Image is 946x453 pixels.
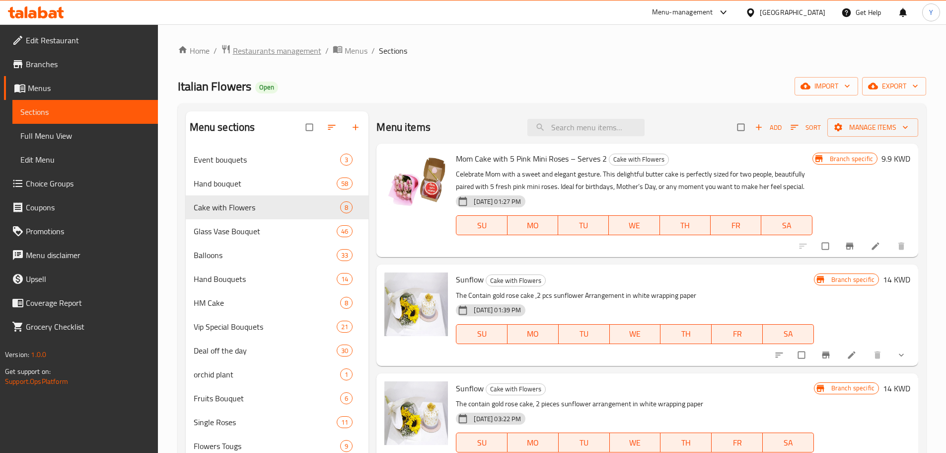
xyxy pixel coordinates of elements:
span: Restaurants management [233,45,321,57]
span: Open [255,83,278,91]
p: The Contain gold rose cake ,2 pcs sunflower Arrangement in white wrapping paper [456,289,813,302]
div: items [337,321,353,333]
div: items [340,154,353,166]
a: Home [178,45,210,57]
span: TU [562,218,605,233]
button: FR [712,433,763,453]
span: SU [460,327,504,341]
span: Add [755,122,782,133]
span: SU [460,436,504,450]
a: Edit menu item [871,241,882,251]
span: Get support on: [5,365,51,378]
span: Choice Groups [26,178,150,189]
div: Single Roses11 [186,410,369,434]
span: 8 [341,298,352,308]
div: Event bouquets3 [186,148,369,172]
div: items [337,416,353,428]
button: Manage items [827,118,918,137]
div: items [337,178,353,189]
span: Y [929,7,933,18]
span: Version: [5,348,29,361]
a: Sections [12,100,158,124]
span: 9 [341,442,352,451]
span: Branch specific [827,275,878,284]
button: MO [508,324,559,344]
div: Cake with Flowers [486,274,546,286]
button: SA [763,324,814,344]
span: WE [613,218,655,233]
span: Select section [731,118,752,137]
button: SU [456,215,507,235]
a: Support.OpsPlatform [5,375,68,388]
div: Balloons33 [186,243,369,267]
button: Branch-specific-item [839,235,863,257]
h6: 9.9 KWD [881,152,910,166]
button: Add section [345,116,368,138]
button: export [862,77,926,95]
button: delete [890,235,914,257]
span: Sunflow [456,381,484,396]
div: items [340,297,353,309]
div: items [337,345,353,357]
div: Deal off the day30 [186,339,369,362]
button: WE [610,324,661,344]
a: Coverage Report [4,291,158,315]
span: Flowers Tougs [194,440,341,452]
p: Celebrate Mom with a sweet and elegant gesture. This delightful butter cake is perfectly sized fo... [456,168,812,193]
div: items [337,225,353,237]
span: Menu disclaimer [26,249,150,261]
h2: Menu sections [190,120,255,135]
button: Add [752,120,784,135]
button: MO [508,433,559,453]
button: SA [763,433,814,453]
a: Branches [4,52,158,76]
button: FR [711,215,761,235]
svg: Show Choices [896,350,906,360]
span: 14 [337,274,352,284]
button: TU [558,215,609,235]
div: Menu-management [652,6,713,18]
div: items [340,392,353,404]
span: Edit Restaurant [26,34,150,46]
div: items [337,273,353,285]
span: Select to update [792,346,813,364]
span: Sections [20,106,150,118]
div: Glass Vase Bouquet46 [186,219,369,243]
span: 30 [337,346,352,356]
span: TU [563,436,606,450]
div: HM Cake8 [186,291,369,315]
span: Menus [28,82,150,94]
button: WE [610,433,661,453]
span: Vip Special Bouquets [194,321,337,333]
button: Branch-specific-item [815,344,839,366]
span: Grocery Checklist [26,321,150,333]
div: [GEOGRAPHIC_DATA] [760,7,825,18]
h6: 14 KWD [883,381,910,395]
span: Fruits Bouquet [194,392,341,404]
span: Branch specific [826,154,877,164]
a: Edit Menu [12,148,158,172]
div: Fruits Bouquet6 [186,386,369,410]
li: / [214,45,217,57]
span: export [870,80,918,92]
button: WE [609,215,659,235]
div: Event bouquets [194,154,341,166]
div: orchid plant1 [186,362,369,386]
span: Mom Cake with 5 Pink Mini Roses – Serves 2 [456,151,607,166]
span: Glass Vase Bouquet [194,225,337,237]
span: 1 [341,370,352,379]
span: Promotions [26,225,150,237]
span: MO [511,436,555,450]
span: WE [614,436,657,450]
span: SA [765,218,808,233]
button: TH [660,324,712,344]
span: FR [715,218,757,233]
button: Sort [788,120,823,135]
span: Deal off the day [194,345,337,357]
a: Menus [333,44,367,57]
span: Full Menu View [20,130,150,142]
span: Coupons [26,201,150,213]
a: Menus [4,76,158,100]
